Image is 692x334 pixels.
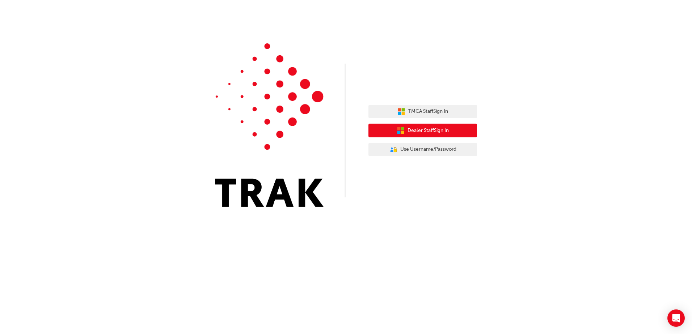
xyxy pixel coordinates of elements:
div: Open Intercom Messenger [667,309,685,327]
button: Dealer StaffSign In [368,124,477,137]
img: Trak [215,43,324,207]
span: TMCA Staff Sign In [408,107,448,116]
span: Dealer Staff Sign In [408,127,449,135]
span: Use Username/Password [400,145,456,154]
button: TMCA StaffSign In [368,105,477,119]
button: Use Username/Password [368,143,477,157]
